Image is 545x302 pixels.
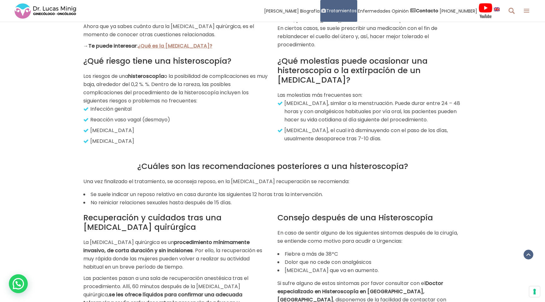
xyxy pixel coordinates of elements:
p: [MEDICAL_DATA], el cual irá disminuyendo con el paso de los días, usualmente desaparece tras 7-10... [279,126,462,143]
li: Se suele indicar un reposo relativo en casa durante las siguientes 12 horas tras la intervención. [83,190,462,199]
span: Enfermedades [358,7,390,15]
h2: Consejo después de una Histeroscopía [277,213,462,223]
span: Opinión [392,7,409,15]
img: Videos Youtube Ginecología [478,3,493,19]
p: [MEDICAL_DATA], similar a la menstruación. Puede durar entre 24 – 48 horas y con analgésicos habi... [279,99,462,124]
li: Fiebre a más de 38ºC [277,250,462,258]
p: En caso de sentir alguno de los siguientes sintomas después de la cirugía, se entiende como motiv... [277,229,462,245]
p: La [MEDICAL_DATA] quirúrgica es un . Por ello, la recuperación es muy rápida donde las mujeres pu... [83,238,268,271]
p: Las molestias más frecuentes son: [277,91,462,99]
p: Reacción vaso vagal (desmayo) [85,116,268,124]
span: Biografía [300,7,320,15]
li: [MEDICAL_DATA] que va en aumento. [277,266,462,275]
strong: histeroscopía [128,73,164,80]
li: No reiniciar relaciones sexuales hasta después de 15 días. [83,199,462,207]
p: Ahora que ya sabes cuánto dura la [MEDICAL_DATA] quirúrgica, es el momento de conocer otras cuest... [83,22,268,39]
h2: Recuperación y cuidados tras una [MEDICAL_DATA] quirúrgica [83,213,268,232]
strong: Contacto [416,8,438,14]
li: Dolor que no cede con analgésicos [277,258,462,266]
a: ¿Qué es la [MEDICAL_DATA]? [138,42,212,49]
p: [MEDICAL_DATA] [85,126,268,135]
p: [MEDICAL_DATA] [85,137,268,145]
span: Tratamientos [326,7,357,15]
h2: ¿Cuáles son las recomendaciones posteriores a una histeroscopía? [83,162,462,171]
p: Una vez finalizado el tratamiento, se aconseja reposo, en la [MEDICAL_DATA] recuperación se recom... [83,177,462,186]
b: procedimiento mínimamente invasivo, de corta duración y sin incisiones [83,239,250,254]
b: Te puede interesar [88,42,137,49]
h2: ¿Qué riesgo tiene una histeroscopía? [83,56,268,66]
h2: ¿Qué molestias puede ocasionar una histeroscopía o la extirpación de un [MEDICAL_DATA]? [277,56,462,85]
p: Los riesgos de una o la posibilidad de complicaciones es muy baja, alrededor del 0,2 %. %. Dentro... [83,72,268,105]
span: [PERSON_NAME] [264,7,299,15]
p: → : [83,42,268,50]
img: language english [494,7,500,11]
span: [PHONE_NUMBER] [440,7,477,15]
p: Infección genital [85,105,268,113]
button: Sus preferencias de consentimiento para tecnologías de seguimiento [529,286,540,297]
